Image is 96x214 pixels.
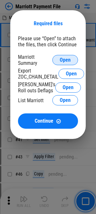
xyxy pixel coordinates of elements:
[18,54,52,66] div: Marriott Summary
[52,55,78,65] button: Open
[56,118,61,124] img: Continue
[55,82,81,93] button: Open
[66,71,77,76] span: Open
[18,113,78,129] button: ContinueContinue
[18,20,78,27] div: Required files
[60,57,71,63] span: Open
[52,95,78,105] button: Open
[60,98,71,103] span: Open
[63,85,74,90] span: Open
[18,68,58,80] div: Export ZOC_CHAIN_DETAIL
[58,69,84,79] button: Open
[18,35,78,48] div: Please use “Open” to attach the files, then click Continue
[18,81,55,94] div: [PERSON_NAME]'s Roll outs Deflags
[35,118,53,124] span: Continue
[18,97,44,103] div: List Marriott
